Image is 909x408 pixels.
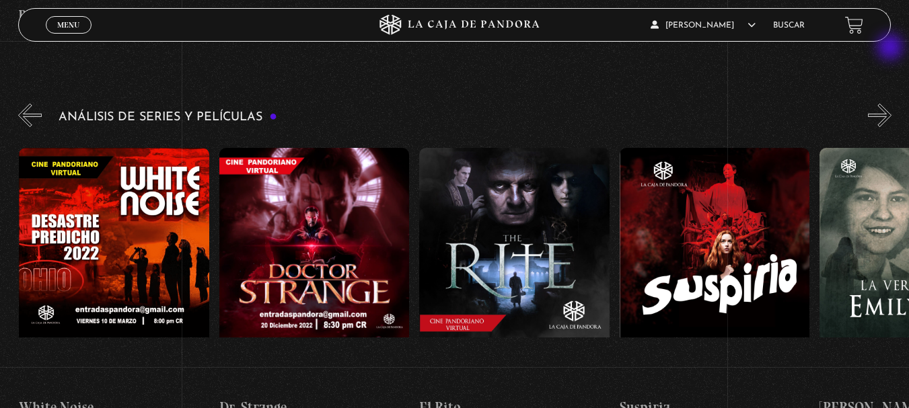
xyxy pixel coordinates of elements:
button: Previous [18,104,42,127]
span: Menu [57,21,79,29]
span: [PERSON_NAME] [651,22,756,30]
a: Buscar [773,22,805,30]
h4: Lil Nas X [219,5,409,26]
h4: Papa [PERSON_NAME] [18,5,209,26]
button: Next [868,104,892,127]
h4: [PERSON_NAME] [619,5,809,26]
a: View your shopping cart [845,16,863,34]
span: Cerrar [52,32,84,42]
h3: Análisis de series y películas [59,111,277,124]
h4: [PERSON_NAME] [419,5,609,26]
